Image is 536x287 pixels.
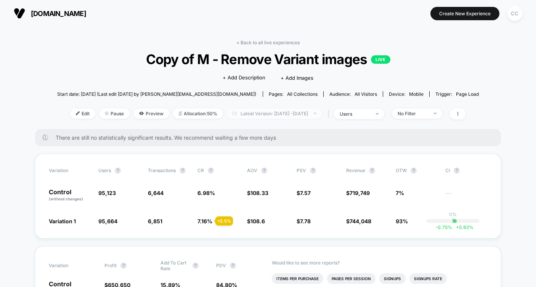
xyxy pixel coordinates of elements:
[197,190,215,196] span: 6.98 %
[247,168,257,173] span: AOV
[197,168,204,173] span: CR
[329,91,377,97] div: Audience:
[247,190,268,196] span: $
[445,168,487,174] span: CI
[193,263,199,269] button: ?
[133,108,169,119] span: Preview
[261,168,267,174] button: ?
[430,7,499,20] button: Create New Experience
[49,260,91,271] span: Variation
[11,7,88,19] button: [DOMAIN_NAME]
[346,218,371,224] span: $
[223,74,265,82] span: + Add Description
[227,108,322,119] span: Latest Version: [DATE] - [DATE]
[76,111,80,115] img: edit
[346,190,370,196] span: $
[445,191,487,202] span: ---
[300,218,311,224] span: 7.78
[287,91,318,97] span: all collections
[173,108,223,119] span: Allocation: 50%
[505,6,525,21] button: CC
[120,263,127,269] button: ?
[297,190,311,196] span: $
[314,113,316,114] img: end
[449,211,457,217] p: 0%
[179,111,182,116] img: rebalance
[350,218,371,224] span: 744,048
[70,108,95,119] span: Edit
[411,168,417,174] button: ?
[78,51,458,67] span: Copy of M - Remove Variant images
[396,218,408,224] span: 93%
[300,190,311,196] span: 7.57
[376,113,379,114] img: end
[31,10,86,18] span: [DOMAIN_NAME]
[409,91,424,97] span: mobile
[409,273,447,284] li: Signups Rate
[230,263,236,269] button: ?
[272,260,487,266] p: Would like to see more reports?
[236,40,300,45] a: < Back to all live experiences
[454,168,460,174] button: ?
[434,113,437,114] img: end
[272,273,323,284] li: Items Per Purchase
[49,218,76,224] span: Variation 1
[398,111,428,116] div: No Filter
[208,168,214,174] button: ?
[99,108,130,119] span: Pause
[98,190,116,196] span: 95,123
[327,273,376,284] li: Pages Per Session
[56,134,486,141] span: There are still no statistically significant results. We recommend waiting a few more days
[310,168,316,174] button: ?
[247,218,265,224] span: $
[396,168,438,174] span: OTW
[216,263,226,268] span: PDV
[115,168,121,174] button: ?
[355,91,377,97] span: All Visitors
[98,168,111,173] span: users
[281,75,313,81] span: + Add Images
[148,218,162,224] span: 6,851
[340,111,370,117] div: users
[215,216,233,226] div: + 2.5 %
[452,224,473,230] span: 5.92 %
[197,218,212,224] span: 7.16 %
[233,111,237,115] img: calendar
[148,190,164,196] span: 6,644
[456,91,479,97] span: Page Load
[297,218,311,224] span: $
[49,197,83,201] span: (without changes)
[160,260,189,271] span: Add To Cart Rate
[507,6,522,21] div: CC
[57,91,256,97] span: Start date: [DATE] (Last edit [DATE] by [PERSON_NAME][EMAIL_ADDRESS][DOMAIN_NAME])
[297,168,306,173] span: PSV
[379,273,406,284] li: Signups
[180,168,186,174] button: ?
[269,91,318,97] div: Pages:
[435,91,479,97] div: Trigger:
[371,55,390,64] p: LIVE
[105,111,109,115] img: end
[326,108,334,119] span: |
[346,168,365,173] span: Revenue
[49,189,91,202] p: Control
[14,8,25,19] img: Visually logo
[148,168,176,173] span: Transactions
[250,218,265,224] span: 108.6
[98,218,117,224] span: 95,664
[250,190,268,196] span: 108.33
[435,224,452,230] span: -0.75 %
[396,190,404,196] span: 7%
[452,217,454,223] p: |
[369,168,375,174] button: ?
[383,91,429,97] span: Device:
[49,168,91,174] span: Variation
[456,224,459,230] span: +
[350,190,370,196] span: 719,749
[104,263,117,268] span: Profit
